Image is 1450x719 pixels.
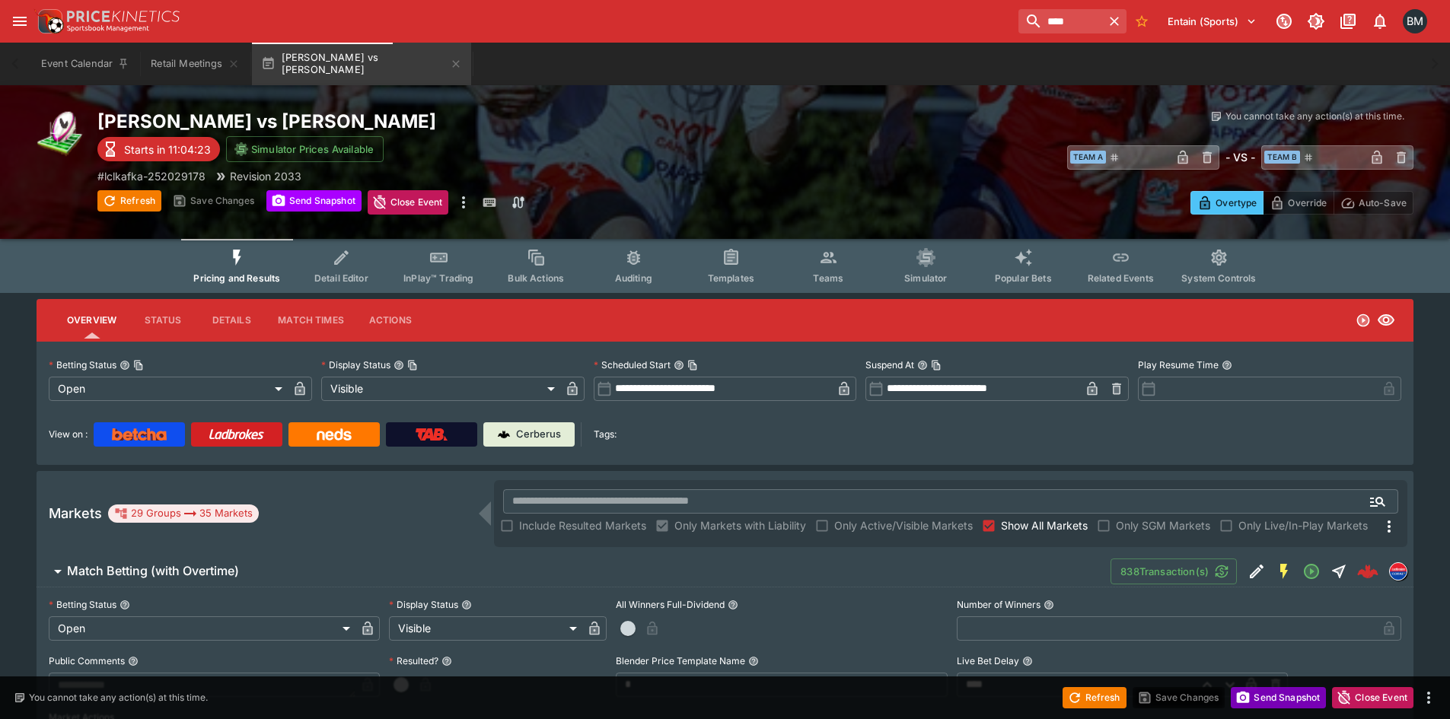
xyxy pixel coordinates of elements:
button: Close Event [1332,687,1413,708]
button: Live Bet Delay [1022,656,1033,667]
span: Include Resulted Markets [519,517,646,533]
img: lclkafka [1390,563,1407,580]
svg: Open [1356,313,1371,328]
span: System Controls [1181,272,1256,284]
span: Detail Editor [314,272,368,284]
button: 838Transaction(s) [1111,558,1237,584]
img: Cerberus [498,428,510,441]
p: Scheduled Start [594,358,671,371]
button: No Bookmarks [1130,9,1154,33]
label: View on : [49,422,88,447]
span: Auditing [615,272,652,284]
span: Popular Bets [995,272,1052,284]
p: Revision 2033 [230,168,301,184]
button: Betting StatusCopy To Clipboard [120,360,130,371]
p: Suspend At [865,358,914,371]
button: Resulted? [441,656,452,667]
span: InPlay™ Trading [403,272,473,284]
button: Display Status [461,600,472,610]
button: Retail Meetings [142,43,248,85]
img: PriceKinetics [67,11,180,22]
button: Status [129,302,197,339]
div: Open [49,377,288,401]
h2: Copy To Clipboard [97,110,756,133]
button: Select Tenant [1158,9,1266,33]
span: Pricing and Results [193,272,280,284]
button: Overview [55,302,129,339]
p: Display Status [321,358,390,371]
span: Team B [1264,151,1300,164]
button: Play Resume Time [1222,360,1232,371]
p: Blender Price Template Name [616,654,745,667]
span: Teams [813,272,843,284]
img: Ladbrokes [209,428,264,441]
p: You cannot take any action(s) at this time. [29,691,208,705]
button: more [454,190,473,215]
button: Actions [356,302,425,339]
button: Send Snapshot [1231,687,1326,708]
button: Send Snapshot [266,190,362,212]
button: Suspend AtCopy To Clipboard [917,360,928,371]
p: Auto-Save [1359,195,1407,211]
img: Sportsbook Management [67,25,149,32]
p: Number of Winners [957,598,1040,611]
button: Blender Price Template Name [748,656,759,667]
div: Visible [389,616,582,641]
svg: Open [1302,562,1321,581]
button: Copy To Clipboard [133,360,144,371]
button: Copy To Clipboard [931,360,942,371]
span: Only Active/Visible Markets [834,517,973,533]
p: Cerberus [516,427,561,442]
p: Betting Status [49,598,116,611]
span: Simulator [904,272,947,284]
div: Open [49,616,355,641]
h5: Markets [49,504,102,522]
button: Simulator Prices Available [226,136,384,162]
svg: More [1380,517,1398,536]
button: Scheduled StartCopy To Clipboard [674,360,684,371]
h6: Match Betting (with Overtime) [67,563,239,579]
button: Copy To Clipboard [407,360,418,371]
button: Overtype [1190,191,1264,215]
button: Connected to PK [1270,8,1298,35]
p: Betting Status [49,358,116,371]
img: TabNZ [416,428,448,441]
button: Auto-Save [1334,191,1413,215]
span: Bulk Actions [508,272,564,284]
p: Display Status [389,598,458,611]
button: Override [1263,191,1334,215]
a: 51353255-b3f4-4a71-8aad-69ef707a13e6 [1353,556,1383,587]
span: Only Markets with Liability [674,517,806,533]
img: Neds [317,428,351,441]
span: Only Live/In-Play Markets [1238,517,1368,533]
button: Close Event [368,190,449,215]
button: Toggle light/dark mode [1302,8,1330,35]
span: Team A [1070,151,1106,164]
button: Byron Monk [1398,5,1432,38]
div: Byron Monk [1403,9,1427,33]
button: Edit Detail [1243,558,1270,585]
p: Override [1288,195,1327,211]
button: more [1420,689,1438,707]
button: Event Calendar [32,43,139,85]
div: Event type filters [181,239,1268,293]
p: Overtype [1216,195,1257,211]
input: search [1018,9,1102,33]
p: Resulted? [389,654,438,667]
button: Match Times [266,302,356,339]
button: Copy To Clipboard [687,360,698,371]
button: Refresh [97,190,161,212]
h6: - VS - [1225,149,1255,165]
button: Details [197,302,266,339]
span: Show All Markets [1001,517,1088,533]
button: Display StatusCopy To Clipboard [394,360,404,371]
span: Related Events [1088,272,1154,284]
div: Start From [1190,191,1413,215]
div: lclkafka [1389,562,1407,581]
button: All Winners Full-Dividend [728,600,738,610]
p: Public Comments [49,654,125,667]
p: Starts in 11:04:23 [124,142,211,157]
div: Visible [321,377,560,401]
img: PriceKinetics Logo [33,6,64,37]
p: Copy To Clipboard [97,168,206,184]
